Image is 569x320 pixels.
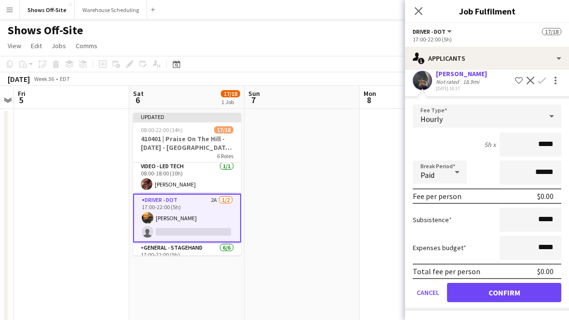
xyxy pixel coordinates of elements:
[420,114,443,124] span: Hourly
[413,28,453,35] button: Driver - DOT
[60,75,70,82] div: EDT
[413,36,561,43] div: 17:00-22:00 (5h)
[217,152,233,160] span: 6 Roles
[221,90,240,97] span: 17/18
[16,94,26,106] span: 5
[18,89,26,98] span: Fri
[8,41,21,50] span: View
[537,267,554,276] div: $0.00
[75,0,147,19] button: Warehouse Scheduling
[537,191,554,201] div: $0.00
[542,28,561,35] span: 17/18
[248,89,260,98] span: Sun
[27,40,46,52] a: Edit
[32,75,56,82] span: Week 36
[221,98,240,106] div: 1 Job
[8,23,83,38] h1: Shows Off-Site
[133,89,144,98] span: Sat
[413,267,480,276] div: Total fee per person
[132,94,144,106] span: 6
[52,41,66,50] span: Jobs
[461,78,481,85] div: 18.9mi
[413,28,446,35] span: Driver - DOT
[214,126,233,133] span: 17/18
[20,0,75,19] button: Shows Off-Site
[413,191,461,201] div: Fee per person
[76,41,97,50] span: Comms
[133,113,241,120] div: Updated
[405,5,569,17] h3: Job Fulfilment
[362,94,376,106] span: 8
[420,170,434,180] span: Paid
[141,126,183,133] span: 08:00-22:00 (14h)
[413,215,452,224] label: Subsistence
[48,40,70,52] a: Jobs
[133,161,241,194] app-card-role: Video - LED Tech1/108:00-18:00 (10h)[PERSON_NAME]
[133,194,241,242] app-card-role: Driver - DOT2A1/217:00-22:00 (5h)[PERSON_NAME]
[405,47,569,70] div: Applicants
[247,94,260,106] span: 7
[72,40,101,52] a: Comms
[133,113,241,255] app-job-card: Updated08:00-22:00 (14h)17/18410401 | Praise On The Hill - [DATE] - [GEOGRAPHIC_DATA], [GEOGRAPHI...
[484,140,496,149] div: 5h x
[133,134,241,152] h3: 410401 | Praise On The Hill - [DATE] - [GEOGRAPHIC_DATA], [GEOGRAPHIC_DATA]
[436,85,487,92] div: [DATE] 18:37
[8,74,30,84] div: [DATE]
[413,283,443,302] button: Cancel
[436,78,461,85] div: Not rated
[364,89,376,98] span: Mon
[447,283,561,302] button: Confirm
[436,69,487,78] div: [PERSON_NAME]
[31,41,42,50] span: Edit
[4,40,25,52] a: View
[413,243,466,252] label: Expenses budget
